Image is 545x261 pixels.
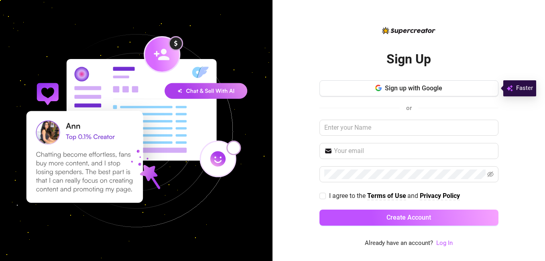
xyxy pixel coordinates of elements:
[319,120,498,136] input: Enter your Name
[436,239,453,248] a: Log In
[516,84,533,93] span: Faster
[406,104,412,112] span: or
[367,192,406,200] strong: Terms of Use
[319,80,498,96] button: Sign up with Google
[334,146,494,156] input: Your email
[365,239,433,248] span: Already have an account?
[436,239,453,247] a: Log In
[420,192,460,200] a: Privacy Policy
[319,210,498,226] button: Create Account
[382,27,435,34] img: logo-BBDzfeDw.svg
[367,192,406,200] a: Terms of Use
[329,192,367,200] span: I agree to the
[407,192,420,200] span: and
[420,192,460,200] strong: Privacy Policy
[386,51,431,67] h2: Sign Up
[385,84,442,92] span: Sign up with Google
[487,171,494,177] span: eye-invisible
[386,214,431,221] span: Create Account
[506,84,513,93] img: svg%3e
